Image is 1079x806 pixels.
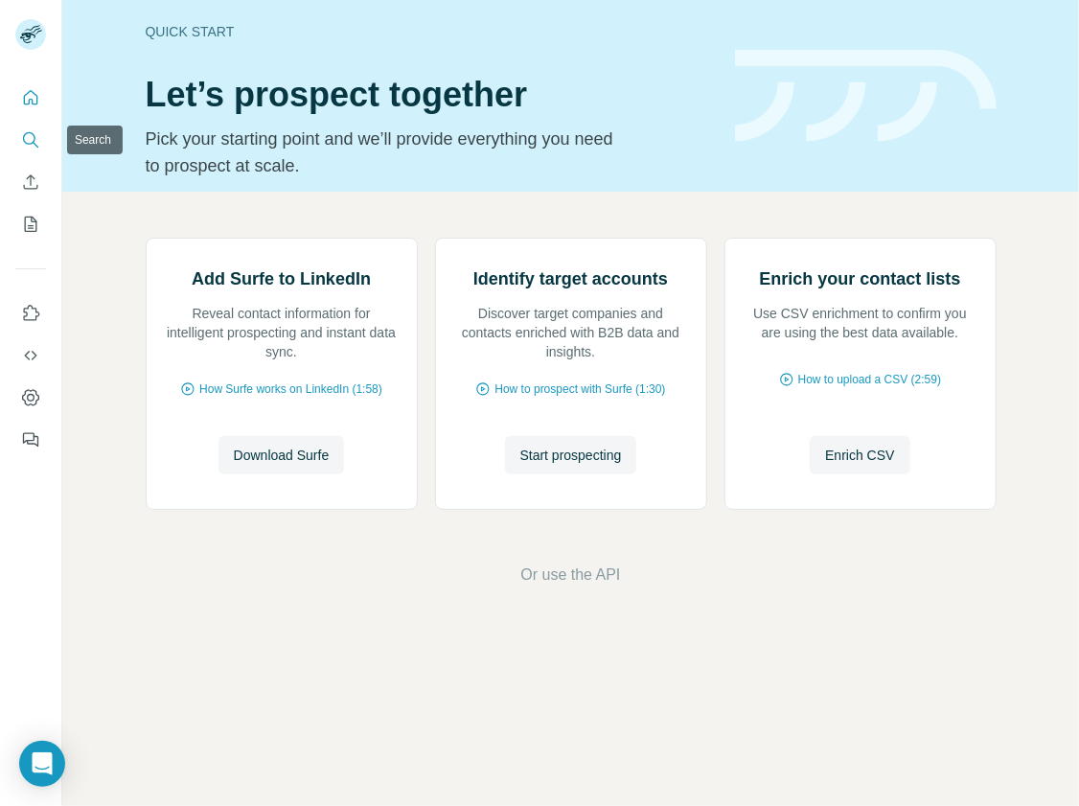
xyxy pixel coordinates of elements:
[146,76,712,114] h1: Let’s prospect together
[759,265,960,292] h2: Enrich your contact lists
[473,265,668,292] h2: Identify target accounts
[15,81,46,115] button: Quick start
[15,380,46,415] button: Dashboard
[15,296,46,331] button: Use Surfe on LinkedIn
[15,165,46,199] button: Enrich CSV
[735,50,997,143] img: banner
[810,436,909,474] button: Enrich CSV
[494,380,665,398] span: How to prospect with Surfe (1:30)
[192,265,371,292] h2: Add Surfe to LinkedIn
[15,338,46,373] button: Use Surfe API
[15,207,46,242] button: My lists
[146,126,626,179] p: Pick your starting point and we’ll provide everything you need to prospect at scale.
[798,371,941,388] span: How to upload a CSV (2:59)
[15,123,46,157] button: Search
[520,564,620,587] button: Or use the API
[218,436,345,474] button: Download Surfe
[19,741,65,787] div: Open Intercom Messenger
[199,380,382,398] span: How Surfe works on LinkedIn (1:58)
[505,436,637,474] button: Start prospecting
[825,446,894,465] span: Enrich CSV
[455,304,687,361] p: Discover target companies and contacts enriched with B2B data and insights.
[15,423,46,457] button: Feedback
[146,22,712,41] div: Quick start
[745,304,976,342] p: Use CSV enrichment to confirm you are using the best data available.
[166,304,398,361] p: Reveal contact information for intelligent prospecting and instant data sync.
[234,446,330,465] span: Download Surfe
[520,446,622,465] span: Start prospecting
